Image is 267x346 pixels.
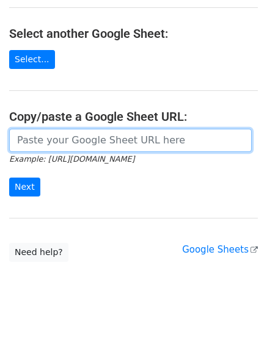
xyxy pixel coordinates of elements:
input: Next [9,178,40,196]
input: Paste your Google Sheet URL here [9,129,252,152]
h4: Select another Google Sheet: [9,26,258,41]
a: Select... [9,50,55,69]
a: Need help? [9,243,68,262]
a: Google Sheets [182,244,258,255]
iframe: Chat Widget [206,287,267,346]
h4: Copy/paste a Google Sheet URL: [9,109,258,124]
small: Example: [URL][DOMAIN_NAME] [9,154,134,164]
